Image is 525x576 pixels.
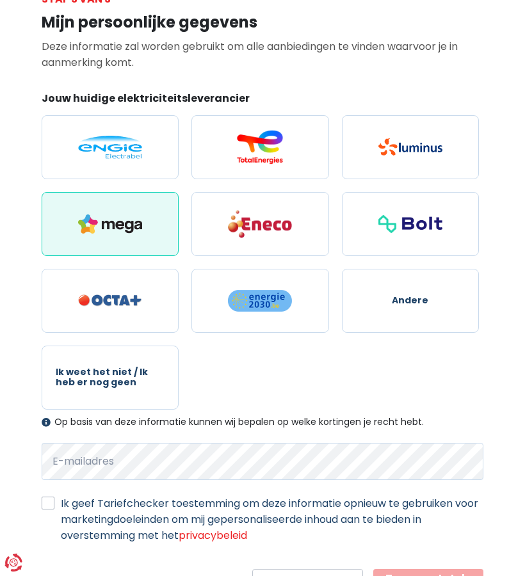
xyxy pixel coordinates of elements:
span: Andere [392,296,428,305]
img: Luminus [378,138,442,156]
img: Mega [78,214,142,234]
img: Engie / Electrabel [78,136,142,159]
div: Op basis van deze informatie kunnen wij bepalen op welke kortingen je recht hebt. [42,417,483,428]
legend: Jouw huidige elektriciteitsleverancier [42,91,483,111]
img: Energie2030 [228,289,292,312]
h1: Mijn persoonlijke gegevens [42,13,483,32]
img: Eneco [228,209,292,239]
a: privacybeleid [179,528,247,543]
span: Ik weet het niet / Ik heb er nog geen [56,367,164,387]
img: Total Energies / Lampiris [228,130,292,164]
label: Ik geef Tariefchecker toestemming om deze informatie opnieuw te gebruiken voor marketingdoeleinde... [61,495,483,543]
img: Octa+ [78,294,142,307]
p: Deze informatie zal worden gebruikt om alle aanbiedingen te vinden waarvoor je in aanmerking komt. [42,38,483,70]
img: Bolt [378,215,442,233]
